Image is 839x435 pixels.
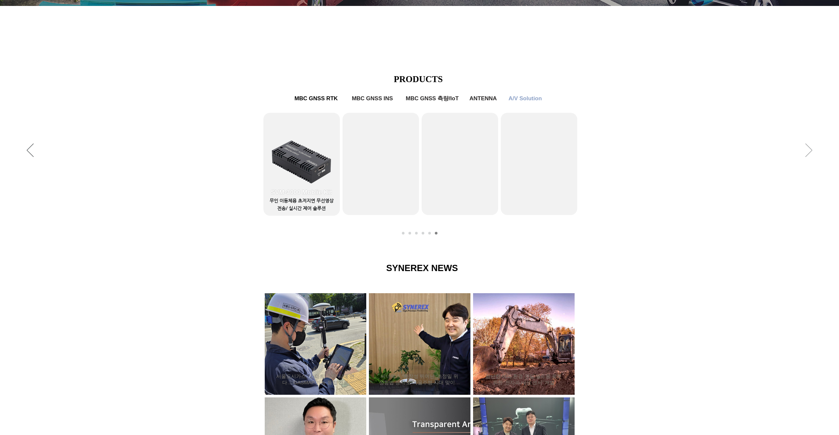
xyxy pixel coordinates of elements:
a: 씨너렉스 “확장성 뛰어난 ‘초정밀 위성항법 장치’로 자율주행 시대 맞이할 것” [379,373,461,386]
span: MBC GNSS 측량/IoT [406,95,459,102]
a: ANTENNA [428,232,431,234]
a: MBC GNSS RTK1 [402,232,405,234]
a: MBC GNSS RTK [290,92,343,105]
a: ANTENNA [466,92,500,105]
span: MBC GNSS INS [352,95,393,102]
a: 서울도시가스, ‘스마트 측량’ 시대 연다… GASMAP 기능 통합 완료 [275,373,356,386]
span: SYNEREX NEWS [386,263,458,273]
a: MBC GNSS 측량/IoT [401,92,464,105]
button: 이전 [27,143,34,158]
span: SVM-3000 Moblie Kit [271,189,332,196]
a: A/V Solution [503,92,547,105]
a: SVM-3000 Moblie Kit [263,113,340,215]
a: MBC GNSS INS [415,232,418,234]
nav: 슬라이드 [400,232,439,234]
span: ANTENNA [469,95,497,102]
a: A/V Solution [435,232,437,234]
a: MBC GNSS 측량/IoT [422,232,424,234]
span: A/V Solution [508,95,542,102]
button: 다음 [805,143,812,158]
a: 험난한 야외 환경 견딜 필드용 로봇 위한 ‘전자파 내성 센서’ 개발 [483,373,565,386]
a: MBC GNSS RTK2 [408,232,411,234]
iframe: Wix Chat [717,227,839,435]
span: MBC GNSS RTK [294,95,338,102]
span: PRODUCTS [394,74,443,84]
a: MBC GNSS INS [348,92,397,105]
